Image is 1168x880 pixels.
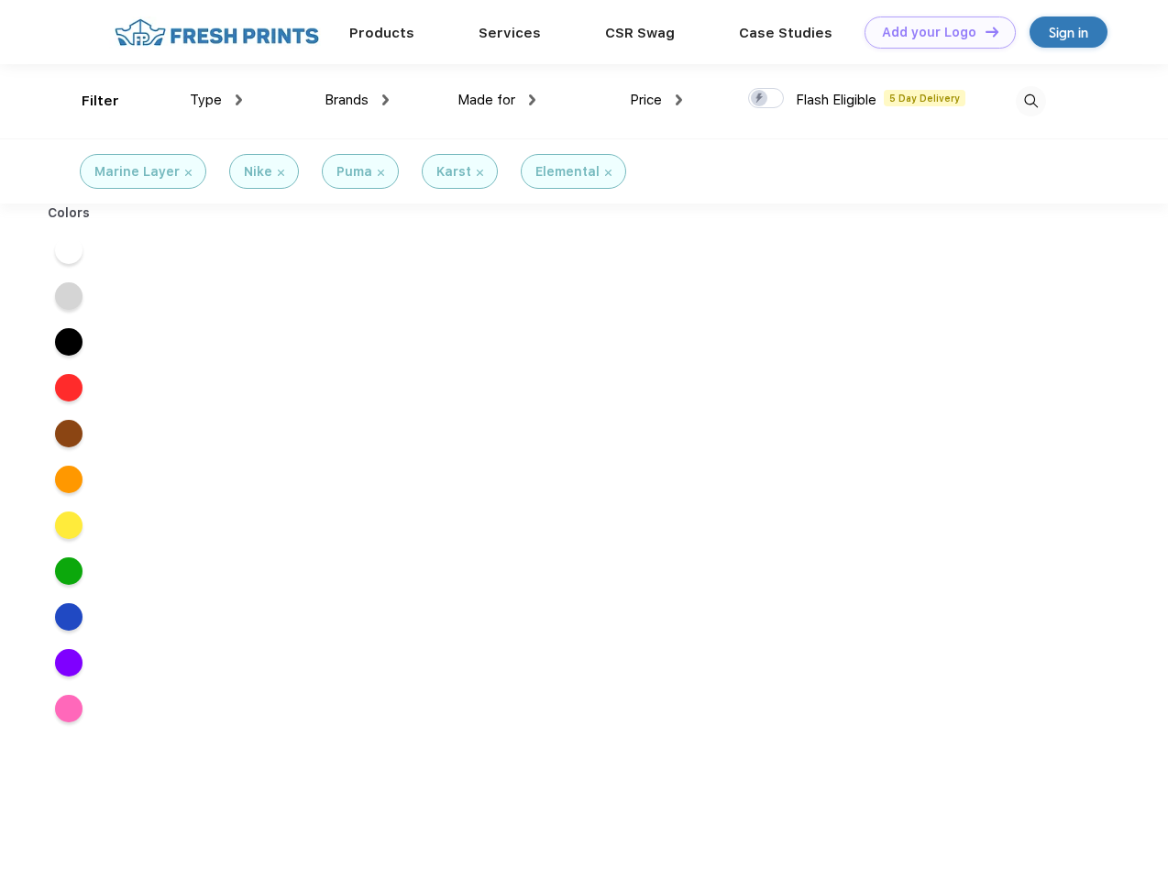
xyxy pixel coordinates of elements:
[109,16,325,49] img: fo%20logo%202.webp
[378,170,384,176] img: filter_cancel.svg
[244,162,272,181] div: Nike
[1016,86,1046,116] img: desktop_search.svg
[185,170,192,176] img: filter_cancel.svg
[82,91,119,112] div: Filter
[535,162,600,181] div: Elemental
[479,25,541,41] a: Services
[190,92,222,108] span: Type
[1030,16,1107,48] a: Sign in
[796,92,876,108] span: Flash Eligible
[529,94,535,105] img: dropdown.png
[884,90,965,106] span: 5 Day Delivery
[94,162,180,181] div: Marine Layer
[477,170,483,176] img: filter_cancel.svg
[605,25,675,41] a: CSR Swag
[676,94,682,105] img: dropdown.png
[457,92,515,108] span: Made for
[336,162,372,181] div: Puma
[278,170,284,176] img: filter_cancel.svg
[382,94,389,105] img: dropdown.png
[34,203,105,223] div: Colors
[630,92,662,108] span: Price
[1049,22,1088,43] div: Sign in
[605,170,612,176] img: filter_cancel.svg
[986,27,998,37] img: DT
[325,92,369,108] span: Brands
[349,25,414,41] a: Products
[236,94,242,105] img: dropdown.png
[436,162,471,181] div: Karst
[882,25,976,40] div: Add your Logo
